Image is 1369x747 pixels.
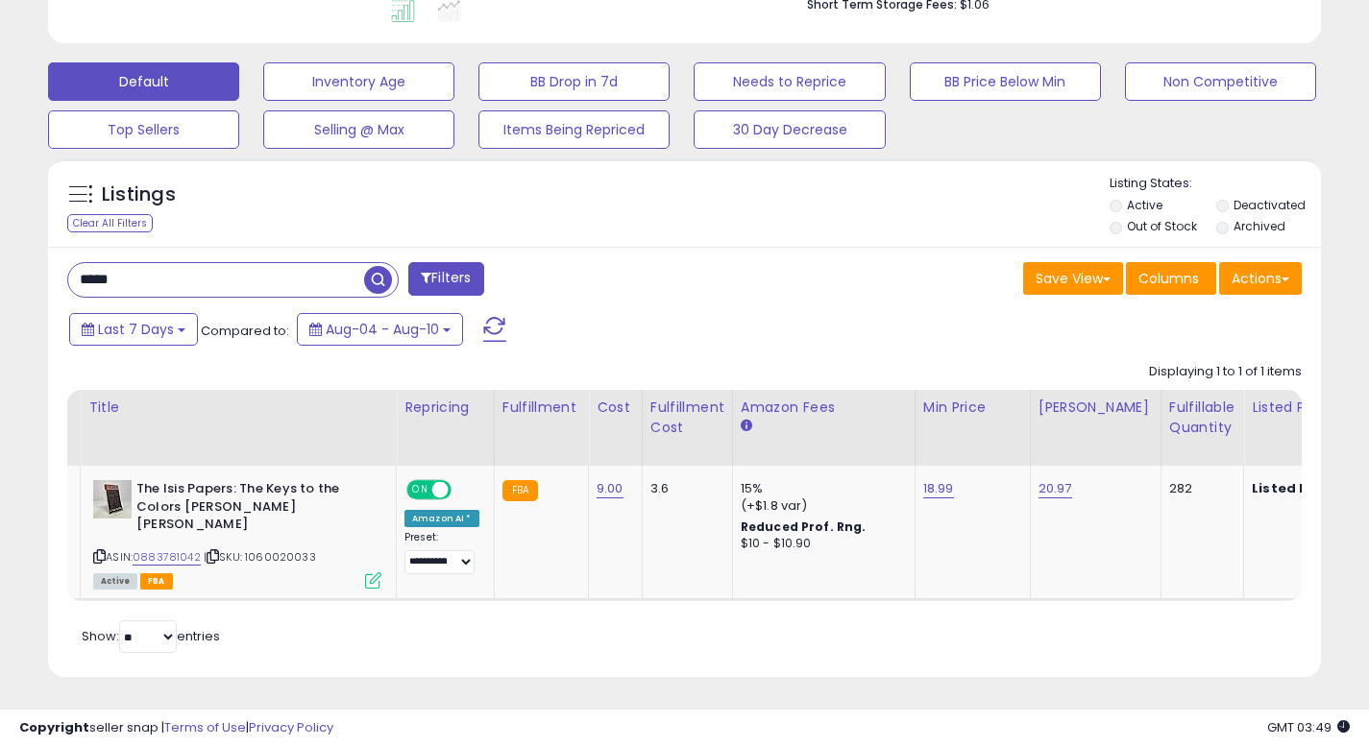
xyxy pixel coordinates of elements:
[1127,218,1197,234] label: Out of Stock
[502,480,538,501] small: FBA
[1149,363,1302,381] div: Displaying 1 to 1 of 1 items
[910,62,1101,101] button: BB Price Below Min
[1127,197,1162,213] label: Active
[1234,218,1285,234] label: Archived
[102,181,176,208] h5: Listings
[650,480,718,497] div: 3.6
[694,110,885,149] button: 30 Day Decrease
[1219,262,1302,295] button: Actions
[140,573,173,590] span: FBA
[1110,175,1321,193] p: Listing States:
[597,398,634,418] div: Cost
[297,313,463,346] button: Aug-04 - Aug-10
[404,510,479,527] div: Amazon AI *
[93,573,137,590] span: All listings currently available for purchase on Amazon
[650,398,724,438] div: Fulfillment Cost
[1267,718,1350,736] span: 2025-08-18 03:49 GMT
[326,320,439,339] span: Aug-04 - Aug-10
[201,322,289,340] span: Compared to:
[1169,398,1235,438] div: Fulfillable Quantity
[404,398,486,418] div: Repricing
[1125,62,1316,101] button: Non Competitive
[98,320,174,339] span: Last 7 Days
[1039,479,1072,498] a: 20.97
[133,549,201,566] a: 0883781042
[263,110,454,149] button: Selling @ Max
[408,482,432,498] span: ON
[741,536,900,552] div: $10 - $10.90
[19,718,89,736] strong: Copyright
[249,718,333,736] a: Privacy Policy
[164,718,246,736] a: Terms of Use
[1169,480,1229,497] div: 282
[136,480,370,539] b: The Isis Papers: The Keys to the Colors [PERSON_NAME] [PERSON_NAME]
[93,480,381,587] div: ASIN:
[741,480,900,497] div: 15%
[82,627,220,645] span: Show: entries
[741,518,867,535] b: Reduced Prof. Rng.
[741,398,907,418] div: Amazon Fees
[48,110,239,149] button: Top Sellers
[741,497,900,515] div: (+$1.8 var)
[48,62,239,101] button: Default
[93,480,132,518] img: 41cMfoUSpDL._SL40_.jpg
[478,110,670,149] button: Items Being Repriced
[1023,262,1123,295] button: Save View
[204,549,316,565] span: | SKU: 1060020033
[449,482,479,498] span: OFF
[1039,398,1153,418] div: [PERSON_NAME]
[88,398,388,418] div: Title
[404,531,479,574] div: Preset:
[1234,197,1306,213] label: Deactivated
[1126,262,1216,295] button: Columns
[597,479,623,498] a: 9.00
[741,418,752,435] small: Amazon Fees.
[408,262,483,296] button: Filters
[923,479,954,498] a: 18.99
[19,719,333,737] div: seller snap | |
[478,62,670,101] button: BB Drop in 7d
[923,398,1022,418] div: Min Price
[69,313,198,346] button: Last 7 Days
[694,62,885,101] button: Needs to Reprice
[1138,269,1199,288] span: Columns
[67,214,153,232] div: Clear All Filters
[502,398,580,418] div: Fulfillment
[1252,479,1339,497] b: Listed Price:
[263,62,454,101] button: Inventory Age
